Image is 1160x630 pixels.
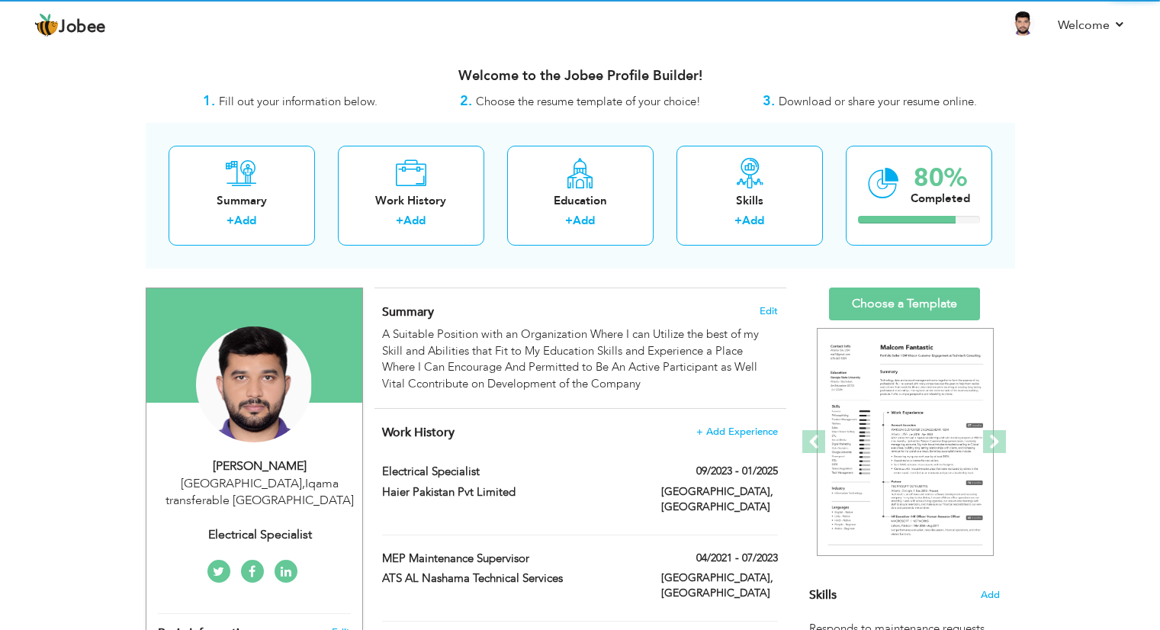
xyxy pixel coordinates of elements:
[382,326,777,392] div: A Suitable Position with an Organization Where I can Utilize the best of my Skill and Abilities t...
[382,424,455,441] span: Work History
[742,213,764,228] a: Add
[203,92,215,111] strong: 1.
[396,213,403,229] label: +
[911,191,970,207] div: Completed
[661,484,778,515] label: [GEOGRAPHIC_DATA], [GEOGRAPHIC_DATA]
[460,92,472,111] strong: 2.
[382,304,777,320] h4: Adding a summary is a quick and easy way to highlight your experience and interests.
[146,69,1015,84] h3: Welcome to the Jobee Profile Builder!
[1011,11,1035,36] img: Profile Img
[382,551,638,567] label: MEP Maintenance Supervisor
[234,213,256,228] a: Add
[158,475,362,510] div: [GEOGRAPHIC_DATA] Iqama transferable [GEOGRAPHIC_DATA]
[763,92,775,111] strong: 3.
[196,326,312,442] img: MUHAMMAD ASHFAQ
[760,306,778,317] span: Edit
[34,13,106,37] a: Jobee
[158,458,362,475] div: [PERSON_NAME]
[382,425,777,440] h4: This helps to show the companies you have worked for.
[1058,16,1126,34] a: Welcome
[382,484,638,500] label: Haier Pakistan Pvt Limited
[911,166,970,191] div: 80%
[696,426,778,437] span: + Add Experience
[661,571,778,601] label: [GEOGRAPHIC_DATA], [GEOGRAPHIC_DATA]
[59,19,106,36] span: Jobee
[227,213,234,229] label: +
[696,464,778,479] label: 09/2023 - 01/2025
[350,193,472,209] div: Work History
[565,213,573,229] label: +
[34,13,59,37] img: jobee.io
[734,213,742,229] label: +
[476,94,701,109] span: Choose the resume template of your choice!
[219,94,378,109] span: Fill out your information below.
[382,304,434,320] span: Summary
[158,526,362,544] div: Electrical Specialist
[403,213,426,228] a: Add
[689,193,811,209] div: Skills
[696,551,778,566] label: 04/2021 - 07/2023
[981,588,1000,603] span: Add
[519,193,641,209] div: Education
[809,587,837,603] span: Skills
[779,94,977,109] span: Download or share your resume online.
[573,213,595,228] a: Add
[382,571,638,587] label: ATS AL Nashama Technical Services
[302,475,305,492] span: ,
[181,193,303,209] div: Summary
[382,464,638,480] label: Electrical Specialist
[829,288,980,320] a: Choose a Template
